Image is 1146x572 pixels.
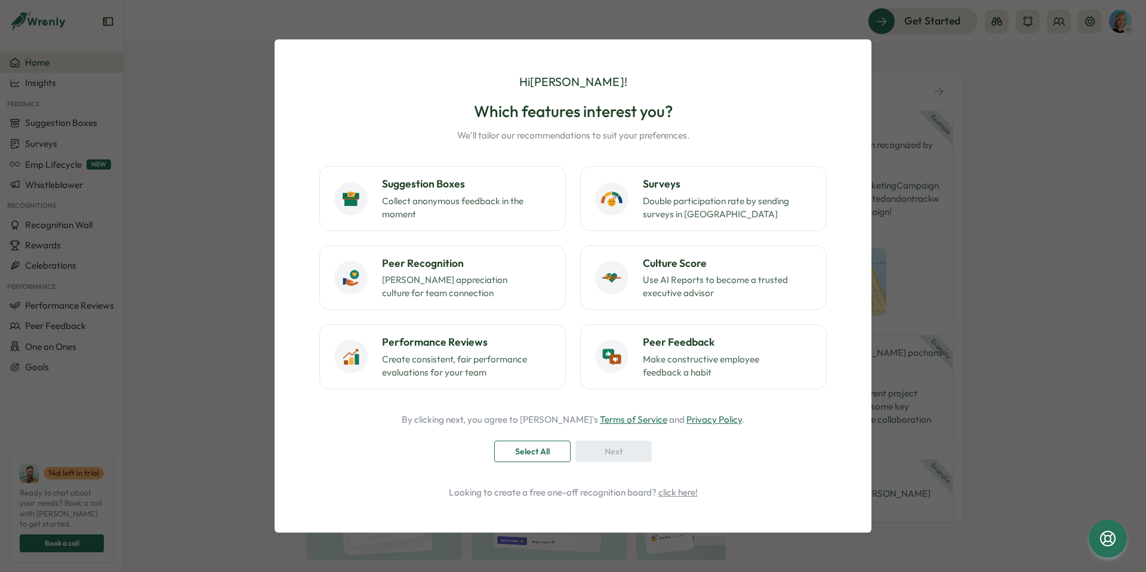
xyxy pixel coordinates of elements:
[382,334,551,350] h3: Performance Reviews
[382,273,531,300] p: [PERSON_NAME] appreciation culture for team connection
[382,195,531,221] p: Collect anonymous feedback in the moment
[600,414,667,425] a: Terms of Service
[580,166,827,230] button: SurveysDouble participation rate by sending surveys in [GEOGRAPHIC_DATA]
[643,195,792,221] p: Double participation rate by sending surveys in [GEOGRAPHIC_DATA]
[580,245,827,310] button: Culture ScoreUse AI Reports to become a trusted executive advisor
[515,441,550,462] span: Select All
[319,324,566,389] button: Performance ReviewsCreate consistent, fair performance evaluations for your team
[382,256,551,271] h3: Peer Recognition
[382,353,531,379] p: Create consistent, fair performance evaluations for your team
[643,334,812,350] h3: Peer Feedback
[382,176,551,192] h3: Suggestion Boxes
[658,487,698,498] a: click here!
[580,324,827,389] button: Peer FeedbackMake constructive employee feedback a habit
[643,273,792,300] p: Use AI Reports to become a trusted executive advisor
[457,129,689,142] p: We'll tailor our recommendations to suit your preferences.
[643,176,812,192] h3: Surveys
[686,414,742,425] a: Privacy Policy
[643,353,792,379] p: Make constructive employee feedback a habit
[519,73,627,91] p: Hi [PERSON_NAME] !
[319,245,566,310] button: Peer Recognition[PERSON_NAME] appreciation culture for team connection
[308,486,838,499] p: Looking to create a free one-off recognition board?
[402,413,744,426] p: By clicking next, you agree to [PERSON_NAME]'s and .
[457,101,689,122] h2: Which features interest you?
[494,441,571,462] button: Select All
[643,256,812,271] h3: Culture Score
[319,166,566,230] button: Suggestion BoxesCollect anonymous feedback in the moment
